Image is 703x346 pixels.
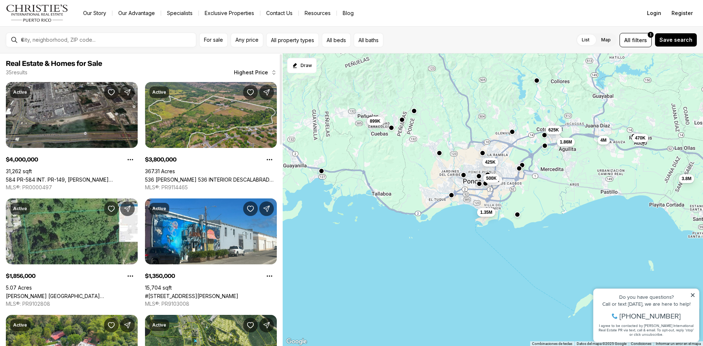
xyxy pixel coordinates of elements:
[480,209,492,215] span: 1.35M
[120,85,135,100] button: Share Property
[259,201,274,216] button: Share Property
[354,33,383,47] button: All baths
[77,8,112,18] a: Our Story
[104,201,119,216] button: Save Property: Coto Laurel CALLE EL RINCÓN
[30,34,91,42] span: [PHONE_NUMBER]
[6,70,27,75] p: 35 results
[231,33,263,47] button: Any price
[260,8,298,18] button: Contact Us
[577,342,626,346] span: Datos del mapa ©2025 Google
[104,85,119,100] button: Save Property: 584 PR-584 INT. PR-149
[483,174,500,183] button: 500K
[266,33,319,47] button: All property types
[8,16,106,22] div: Do you have questions?
[322,33,351,47] button: All beds
[367,117,383,126] button: 899K
[655,33,697,47] button: Save search
[624,36,631,44] span: All
[123,152,138,167] button: Property options
[477,208,495,217] button: 1.35M
[262,269,277,283] button: Property options
[557,138,575,146] button: 1.86M
[243,85,258,100] button: Save Property: 536 CARR 536 INTERIOR DESCALABRADO WARD
[145,176,277,183] a: 536 CARR 536 INTERIOR DESCALABRADO WARD, SANTA ISABEL PR, 00757
[8,23,106,29] div: Call or text [DATE], we are here to help!
[234,70,268,75] span: Highest Price
[104,318,119,332] button: Save Property: 132 QUEBRADA CEIBA
[485,159,496,165] span: 425K
[6,176,138,183] a: 584 PR-584 INT. PR-149, JUANA DIAZ PR, 00795
[235,37,258,43] span: Any price
[123,269,138,283] button: Property options
[486,175,497,181] span: 500K
[659,37,692,43] span: Save search
[204,37,223,43] span: For sale
[598,136,610,145] button: 4M
[667,6,697,21] button: Register
[672,10,693,16] span: Register
[9,45,104,59] span: I agree to be contacted by [PERSON_NAME] International Real Estate PR via text, call & email. To ...
[120,201,135,216] button: Share Property
[112,8,161,18] a: Our Advantage
[152,322,166,328] p: Active
[145,293,238,299] a: #45 Playa de Ponce SALMON ST, PONCE PR, 00716
[370,118,380,124] span: 899K
[635,135,646,141] span: 470K
[259,85,274,100] button: Share Property
[679,174,695,183] button: 3.8M
[262,152,277,167] button: Property options
[647,10,661,16] span: Login
[632,134,648,142] button: 470K
[632,36,647,44] span: filters
[13,89,27,95] p: Active
[6,293,138,299] a: Coto Laurel CALLE EL RINCÓN, PONCE PR, 00780
[230,65,281,80] button: Highest Price
[548,127,559,133] span: 625K
[489,178,499,183] span: 500K
[620,33,652,47] button: Allfilters1
[120,318,135,332] button: Share Property
[287,58,317,73] button: Start drawing
[199,33,228,47] button: For sale
[161,8,198,18] a: Specialists
[259,318,274,332] button: Share Property
[482,158,499,167] button: 425K
[243,201,258,216] button: Save Property: #45 Playa de Ponce SALMON ST
[6,4,68,22] img: logo
[152,89,166,95] p: Active
[299,8,336,18] a: Resources
[560,139,572,145] span: 1.86M
[369,116,385,125] button: 495K
[13,206,27,212] p: Active
[199,8,260,18] a: Exclusive Properties
[650,32,651,38] span: 1
[595,33,617,46] label: Map
[6,60,102,67] span: Real Estate & Homes for Sale
[600,137,607,143] span: 4M
[643,6,666,21] button: Login
[152,206,166,212] p: Active
[682,176,692,182] span: 3.8M
[243,318,258,332] button: Save Property: Lot AM-8 COTO LAUREL
[546,126,562,134] button: 625K
[13,322,27,328] p: Active
[337,8,360,18] a: Blog
[576,33,595,46] label: List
